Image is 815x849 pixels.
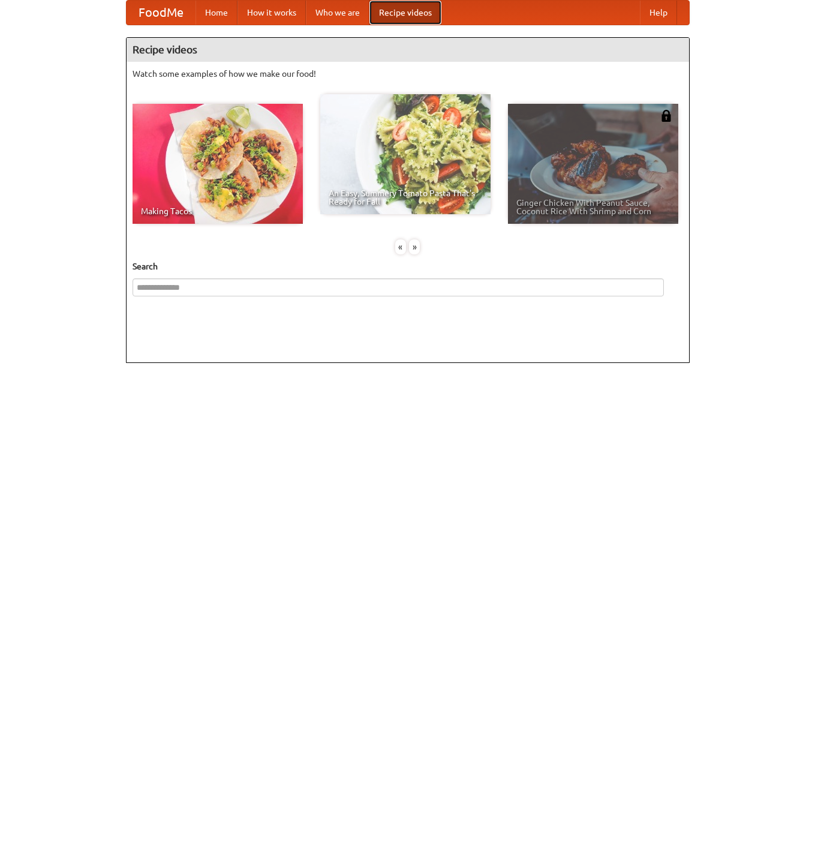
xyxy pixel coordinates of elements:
div: « [395,239,406,254]
span: Making Tacos [141,207,294,215]
a: Home [196,1,237,25]
a: Making Tacos [133,104,303,224]
a: Help [640,1,677,25]
a: An Easy, Summery Tomato Pasta That's Ready for Fall [320,94,491,214]
p: Watch some examples of how we make our food! [133,68,683,80]
img: 483408.png [660,110,672,122]
span: An Easy, Summery Tomato Pasta That's Ready for Fall [329,189,482,206]
a: Who we are [306,1,369,25]
a: How it works [237,1,306,25]
h4: Recipe videos [127,38,689,62]
div: » [409,239,420,254]
a: FoodMe [127,1,196,25]
a: Recipe videos [369,1,441,25]
h5: Search [133,260,683,272]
